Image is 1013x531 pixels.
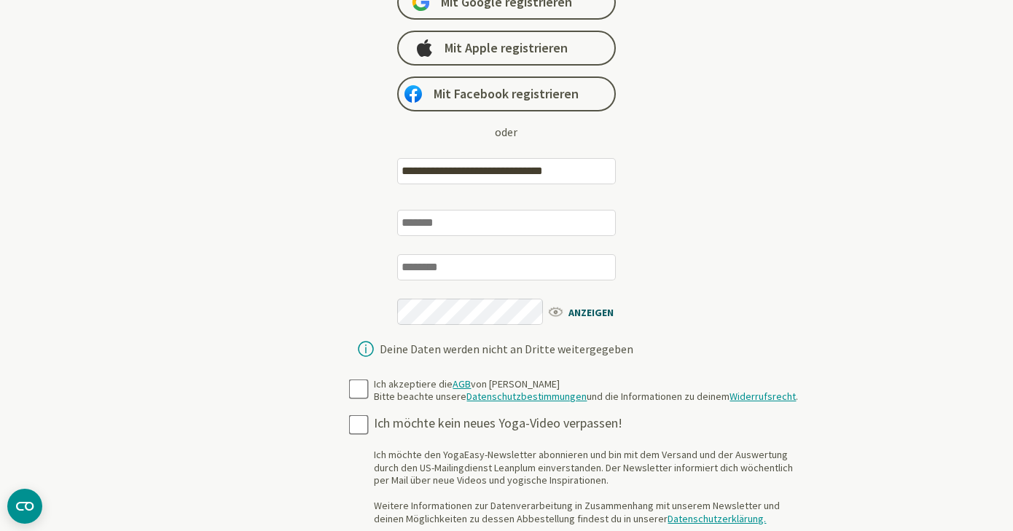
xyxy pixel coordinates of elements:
div: Ich akzeptiere die von [PERSON_NAME] Bitte beachte unsere und die Informationen zu deinem . [374,378,798,404]
div: Ich möchte kein neues Yoga-Video verpassen! [374,415,806,432]
button: CMP-Widget öffnen [7,489,42,524]
span: Mit Facebook registrieren [434,85,579,103]
a: Mit Facebook registrieren [397,76,616,111]
a: AGB [453,377,471,390]
div: oder [495,123,517,141]
div: Deine Daten werden nicht an Dritte weitergegeben [380,343,633,355]
span: Mit Apple registrieren [445,39,568,57]
a: Datenschutzerklärung. [668,512,766,525]
a: Widerrufsrecht [730,390,796,403]
span: ANZEIGEN [547,302,630,320]
a: Datenschutzbestimmungen [466,390,587,403]
a: Mit Apple registrieren [397,31,616,66]
div: Ich möchte den YogaEasy-Newsletter abonnieren und bin mit dem Versand und der Auswertung durch de... [374,449,806,525]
